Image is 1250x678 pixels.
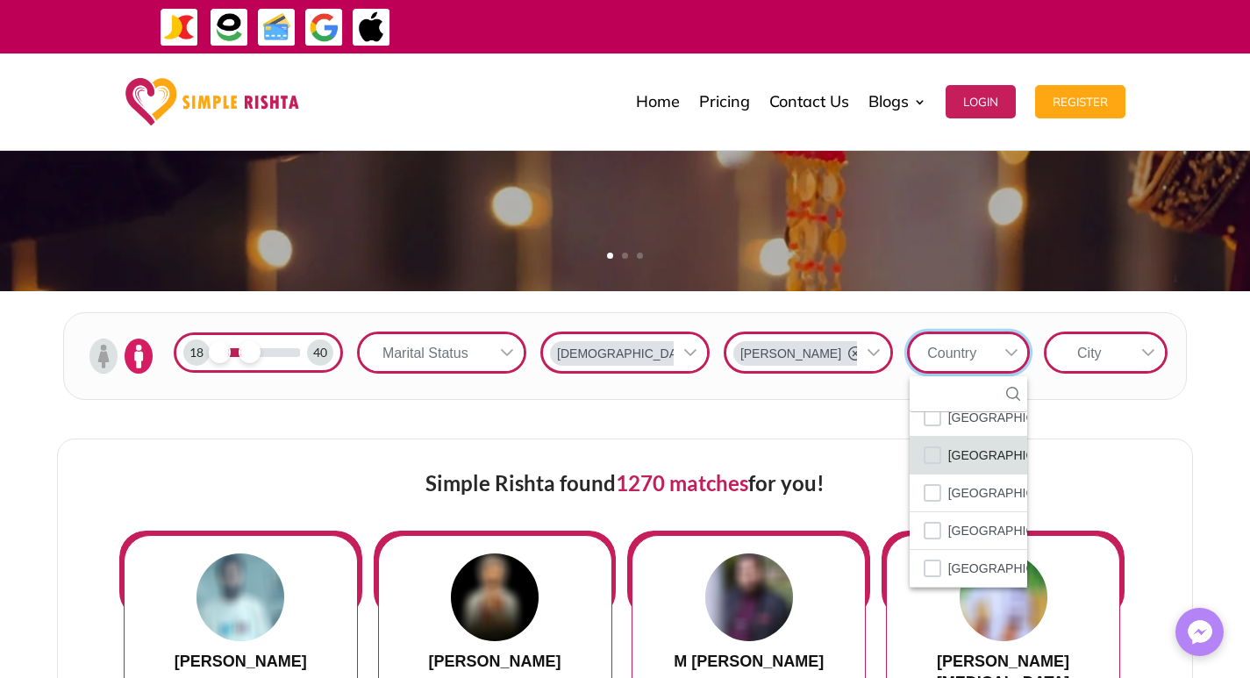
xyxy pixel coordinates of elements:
[360,334,490,371] div: Marital Status
[910,334,995,371] div: Country
[674,653,824,670] span: M [PERSON_NAME]
[910,399,1028,437] li: United Kingdom
[868,58,926,146] a: Blogs
[948,444,1076,467] span: [GEOGRAPHIC_DATA]
[948,519,1076,542] span: [GEOGRAPHIC_DATA]
[429,653,561,670] span: [PERSON_NAME]
[769,58,849,146] a: Contact Us
[910,550,1028,588] li: Uzbekistan
[960,553,1047,641] img: EN2e5MtUlt8DQAAAAASUVORK5CYII=
[910,437,1028,475] li: United States
[175,653,307,670] span: [PERSON_NAME]
[948,406,1076,429] span: [GEOGRAPHIC_DATA]
[622,253,628,259] a: 2
[910,475,1028,512] li: United States Minor Outlying Islands
[946,85,1016,118] button: Login
[636,58,680,146] a: Home
[304,8,344,47] img: GooglePay-icon
[307,339,333,366] div: 40
[451,553,539,641] img: FwlaFBB4Jd9JAAAAAElFTkSuQmCC
[1046,334,1132,371] div: City
[637,253,643,259] a: 3
[705,553,793,641] img: LYeOO7wwAAAABJRU5ErkJggg==
[740,345,841,362] span: [PERSON_NAME]
[1182,615,1218,650] img: Messenger
[352,8,391,47] img: ApplePay-icon
[183,339,210,366] div: 18
[257,8,296,47] img: Credit Cards
[1035,58,1125,146] a: Register
[699,58,750,146] a: Pricing
[425,470,825,496] span: Simple Rishta found for you!
[948,482,1207,504] span: [GEOGRAPHIC_DATA] [GEOGRAPHIC_DATA]
[196,553,284,641] img: HD8VUkD8TacAAAAASUVORK5CYII=
[616,470,748,496] span: 1270 matches
[160,8,199,47] img: JazzCash-icon
[946,58,1016,146] a: Login
[910,512,1028,550] li: Uruguay
[210,8,249,47] img: EasyPaisa-icon
[1035,85,1125,118] button: Register
[948,557,1076,580] span: [GEOGRAPHIC_DATA]
[557,345,695,362] span: [DEMOGRAPHIC_DATA]
[607,253,613,259] a: 1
